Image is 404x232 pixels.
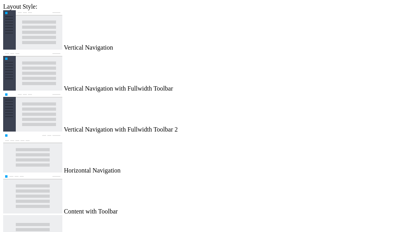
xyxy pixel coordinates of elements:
md-radio-button: Horizontal Navigation [3,133,401,174]
md-radio-button: Vertical Navigation [3,10,401,51]
span: Vertical Navigation with Fullwidth Toolbar [64,85,173,92]
md-radio-button: Content with Toolbar [3,174,401,215]
img: content-with-toolbar.jpg [3,174,62,213]
img: vertical-nav.jpg [3,10,62,50]
span: Content with Toolbar [64,208,118,215]
md-radio-button: Vertical Navigation with Fullwidth Toolbar 2 [3,92,401,133]
div: Layout Style: [3,3,401,10]
span: Vertical Navigation with Fullwidth Toolbar 2 [64,126,178,133]
span: Horizontal Navigation [64,167,121,174]
img: vertical-nav-with-full-toolbar.jpg [3,51,62,91]
md-radio-button: Vertical Navigation with Fullwidth Toolbar [3,51,401,92]
span: Vertical Navigation [64,44,113,51]
img: vertical-nav-with-full-toolbar-2.jpg [3,92,62,132]
img: horizontal-nav.jpg [3,133,62,173]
